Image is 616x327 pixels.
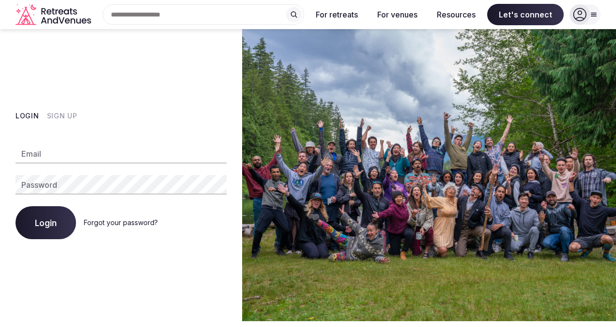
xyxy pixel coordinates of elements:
[15,206,76,239] button: Login
[15,111,39,121] button: Login
[15,4,93,26] svg: Retreats and Venues company logo
[487,4,564,25] span: Let's connect
[370,4,425,25] button: For venues
[429,4,483,25] button: Resources
[242,29,616,321] img: My Account Background
[15,4,93,26] a: Visit the homepage
[47,111,77,121] button: Sign Up
[35,218,57,228] span: Login
[308,4,366,25] button: For retreats
[84,218,158,227] a: Forgot your password?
